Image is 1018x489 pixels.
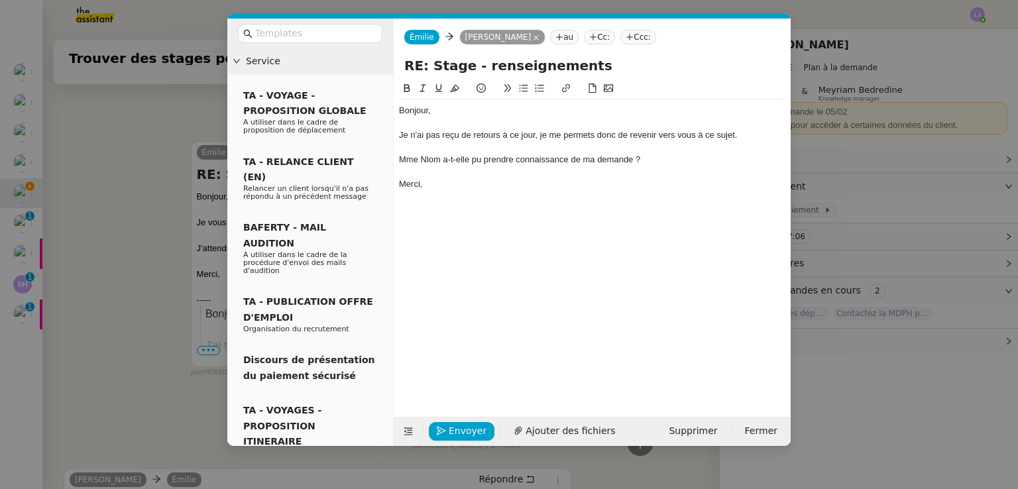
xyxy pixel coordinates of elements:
[243,156,354,182] span: TA - RELANCE CLIENT (EN)
[399,178,785,190] div: Merci,
[404,56,780,76] input: Subject
[243,296,373,322] span: TA - PUBLICATION OFFRE D'EMPLOI
[550,30,579,44] nz-tag: au
[243,118,345,135] span: A utiliser dans le cadre de proposition de déplacement
[410,32,434,42] span: Émilie
[399,129,785,141] div: Je n'ai pas reçu de retours à ce jour, je me permets donc de revenir vers vous à ce sujet.
[399,154,785,166] div: Mme Nlom a-t-elle pu prendre connaissance de ma demande ?
[584,30,615,44] nz-tag: Cc:
[255,26,374,41] input: Templates
[227,48,393,74] div: Service
[243,184,368,201] span: Relancer un client lorsqu'il n'a pas répondu à un précédent message
[399,105,785,117] div: Bonjour,
[243,250,347,275] span: A utiliser dans le cadre de la procédure d'envoi des mails d'audition
[243,90,366,116] span: TA - VOYAGE - PROPOSITION GLOBALE
[460,30,545,44] nz-tag: [PERSON_NAME]
[243,405,321,447] span: TA - VOYAGES - PROPOSITION ITINERAIRE
[243,222,326,248] span: BAFERTY - MAIL AUDITION
[429,422,494,441] button: Envoyer
[661,422,725,441] button: Supprimer
[745,423,777,439] span: Fermer
[620,30,656,44] nz-tag: Ccc:
[526,423,615,439] span: Ajouter des fichiers
[243,325,349,333] span: Organisation du recrutement
[669,423,717,439] span: Supprimer
[737,422,785,441] button: Fermer
[246,54,388,69] span: Service
[243,354,375,380] span: Discours de présentation du paiement sécurisé
[506,422,623,441] button: Ajouter des fichiers
[449,423,486,439] span: Envoyer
